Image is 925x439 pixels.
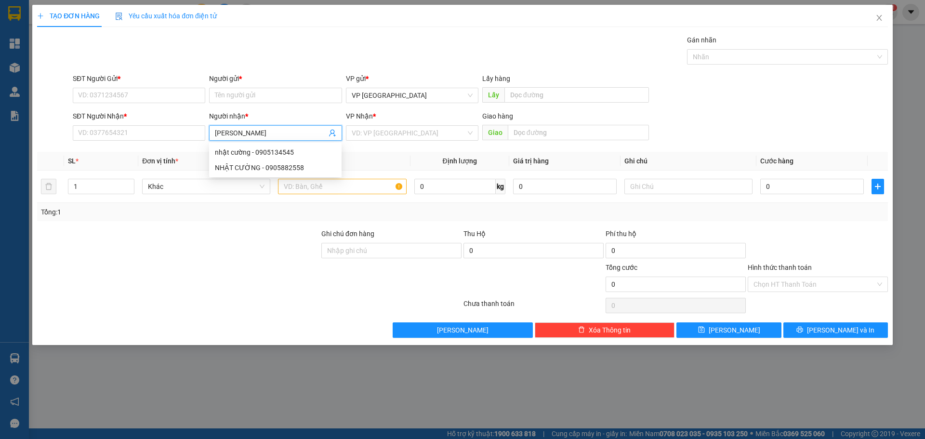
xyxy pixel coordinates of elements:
[589,325,631,335] span: Xóa Thông tin
[113,31,180,43] div: A HUẤN
[8,8,106,31] div: VP [GEOGRAPHIC_DATA]
[578,326,585,334] span: delete
[8,9,23,19] span: Gửi:
[142,157,178,165] span: Đơn vị tính
[513,157,549,165] span: Giá trị hàng
[783,322,888,338] button: printer[PERSON_NAME] và In
[8,31,106,43] div: A HUẤN
[482,75,510,82] span: Lấy hàng
[41,207,357,217] div: Tổng: 1
[7,63,43,73] span: Cước rồi :
[41,179,56,194] button: delete
[113,43,180,56] div: 0939605557
[875,14,883,22] span: close
[209,160,342,175] div: NHẬT CƯỜNG - 0905882558
[443,157,477,165] span: Định lượng
[482,125,508,140] span: Giao
[748,264,812,271] label: Hình thức thanh toán
[463,230,486,238] span: Thu Hộ
[329,129,336,137] span: user-add
[352,88,473,103] span: VP Sài Gòn
[482,87,504,103] span: Lấy
[68,157,76,165] span: SL
[866,5,893,32] button: Close
[321,230,374,238] label: Ghi chú đơn hàng
[535,322,675,338] button: deleteXóa Thông tin
[346,73,478,84] div: VP gửi
[508,125,649,140] input: Dọc đường
[209,145,342,160] div: nhật cường - 0905134545
[872,179,884,194] button: plus
[115,13,123,20] img: icon
[606,264,637,271] span: Tổng cước
[37,12,100,20] span: TẠO ĐƠN HÀNG
[148,179,264,194] span: Khác
[7,62,107,74] div: 300.000
[346,112,373,120] span: VP Nhận
[437,325,489,335] span: [PERSON_NAME]
[115,12,217,20] span: Yêu cầu xuất hóa đơn điện tử
[462,298,605,315] div: Chưa thanh toán
[321,243,462,258] input: Ghi chú đơn hàng
[215,147,336,158] div: nhật cường - 0905134545
[687,36,716,44] label: Gán nhãn
[496,179,505,194] span: kg
[8,43,106,56] div: 0939605557
[709,325,760,335] span: [PERSON_NAME]
[113,8,180,31] div: VP Cư Jút
[215,162,336,173] div: NHẬT CƯỜNG - 0905882558
[209,73,342,84] div: Người gửi
[621,152,756,171] th: Ghi chú
[278,179,406,194] input: VD: Bàn, Ghế
[482,112,513,120] span: Giao hàng
[807,325,874,335] span: [PERSON_NAME] và In
[209,111,342,121] div: Người nhận
[760,157,793,165] span: Cước hàng
[504,87,649,103] input: Dọc đường
[73,111,205,121] div: SĐT Người Nhận
[676,322,781,338] button: save[PERSON_NAME]
[393,322,533,338] button: [PERSON_NAME]
[113,9,136,19] span: Nhận:
[606,228,746,243] div: Phí thu hộ
[698,326,705,334] span: save
[73,73,205,84] div: SĐT Người Gửi
[624,179,753,194] input: Ghi Chú
[796,326,803,334] span: printer
[513,179,617,194] input: 0
[872,183,884,190] span: plus
[37,13,44,19] span: plus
